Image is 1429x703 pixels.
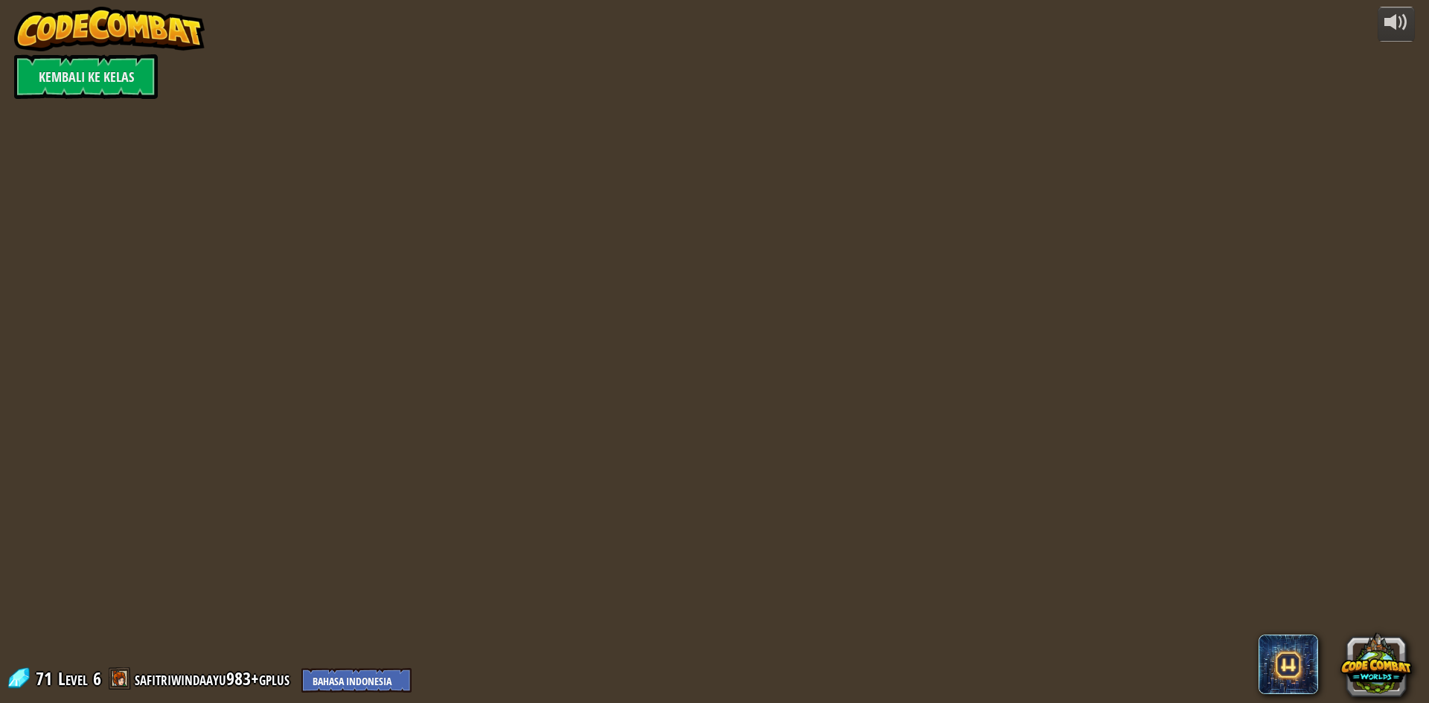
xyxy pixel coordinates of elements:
span: Level [58,667,88,691]
img: CodeCombat - Learn how to code by playing a game [14,7,205,51]
span: 6 [93,667,101,690]
button: Atur suara [1378,7,1415,42]
a: safitriwindaayu983+gplus [135,667,294,690]
span: 71 [36,667,57,690]
a: Kembali ke Kelas [14,54,158,99]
